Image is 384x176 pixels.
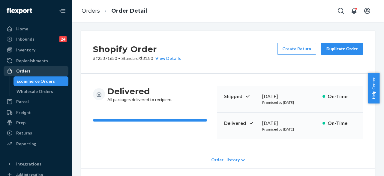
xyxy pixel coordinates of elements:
span: • [118,56,120,61]
div: 24 [59,36,67,42]
p: Promised by [DATE] [262,100,318,105]
h2: Shopify Order [93,43,181,55]
div: Replenishments [16,58,48,64]
div: Returns [16,130,32,136]
div: Freight [16,110,31,116]
a: Inventory [4,45,68,55]
button: Integrations [4,159,68,169]
div: Duplicate Order [326,46,358,52]
p: On-Time [328,93,356,100]
img: Flexport logo [7,8,32,14]
div: Home [16,26,28,32]
div: Wholesale Orders [16,88,53,94]
button: Open Search Box [335,5,347,17]
a: Inbounds24 [4,34,68,44]
span: Order History [211,157,240,163]
a: Reporting [4,139,68,149]
button: Create Return [277,43,316,55]
a: Prep [4,118,68,128]
div: All packages delivered to recipient [107,86,172,103]
p: On-Time [328,120,356,127]
div: Parcel [16,99,29,105]
button: Duplicate Order [321,43,363,55]
ol: breadcrumbs [77,2,152,20]
p: # #25371650 / $31.80 [93,55,181,61]
div: Inventory [16,47,35,53]
a: Home [4,24,68,34]
a: Ecommerce Orders [13,76,69,86]
a: Parcel [4,97,68,107]
a: Wholesale Orders [13,87,69,96]
div: Prep [16,120,25,126]
p: Promised by [DATE] [262,127,318,132]
div: Inbounds [16,36,34,42]
div: Reporting [16,141,36,147]
button: Help Center [368,73,379,103]
button: View Details [153,55,181,61]
a: Orders [4,66,68,76]
div: [DATE] [262,120,318,127]
div: [DATE] [262,93,318,100]
div: Integrations [16,161,41,167]
a: Orders [82,8,100,14]
a: Returns [4,128,68,138]
p: Shipped [224,93,257,100]
a: Replenishments [4,56,68,66]
a: Freight [4,108,68,117]
span: Standard [121,56,139,61]
a: Order Detail [111,8,147,14]
div: Ecommerce Orders [16,78,55,84]
p: Delivered [224,120,257,127]
div: Orders [16,68,31,74]
button: Open notifications [348,5,360,17]
button: Open account menu [361,5,373,17]
button: Close Navigation [56,5,68,17]
h3: Delivered [107,86,172,97]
